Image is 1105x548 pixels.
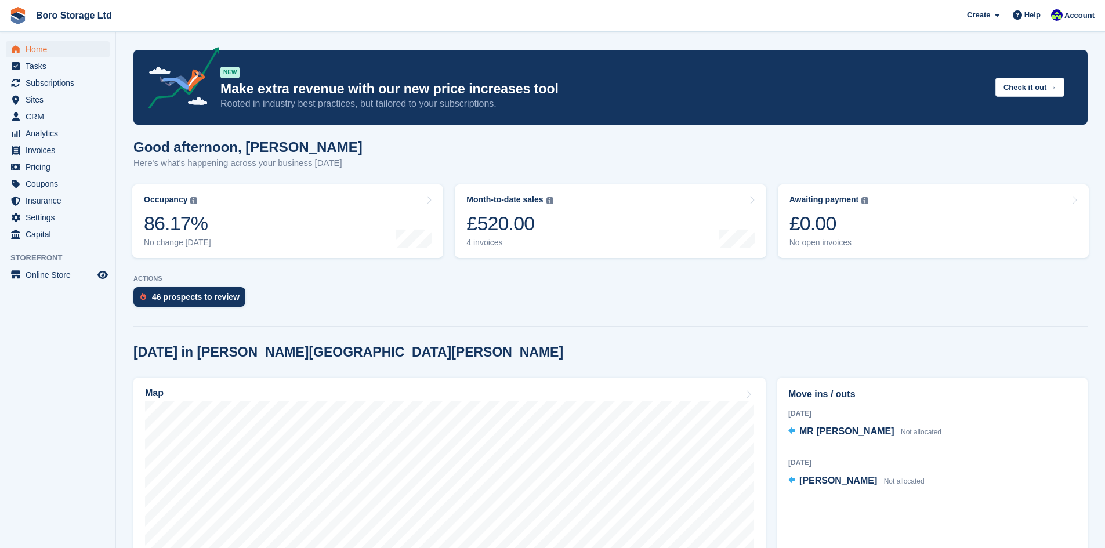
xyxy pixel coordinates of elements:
h2: [DATE] in [PERSON_NAME][GEOGRAPHIC_DATA][PERSON_NAME] [133,344,563,360]
a: MR [PERSON_NAME] Not allocated [788,424,941,440]
a: Preview store [96,268,110,282]
img: prospect-51fa495bee0391a8d652442698ab0144808aea92771e9ea1ae160a38d050c398.svg [140,293,146,300]
h2: Map [145,388,164,398]
span: Coupons [26,176,95,192]
span: Online Store [26,267,95,283]
div: Awaiting payment [789,195,859,205]
div: [DATE] [788,458,1077,468]
a: [PERSON_NAME] Not allocated [788,474,925,489]
span: Help [1024,9,1041,21]
a: menu [6,226,110,242]
div: 46 prospects to review [152,292,240,302]
a: menu [6,159,110,175]
span: Capital [26,226,95,242]
a: Boro Storage Ltd [31,6,117,25]
a: menu [6,108,110,125]
p: ACTIONS [133,275,1088,282]
h1: Good afternoon, [PERSON_NAME] [133,139,363,155]
div: NEW [220,67,240,78]
a: menu [6,209,110,226]
span: Analytics [26,125,95,141]
span: Not allocated [884,477,925,485]
a: Month-to-date sales £520.00 4 invoices [455,184,766,258]
a: menu [6,75,110,91]
span: [PERSON_NAME] [799,476,877,485]
div: £0.00 [789,212,869,235]
div: [DATE] [788,408,1077,419]
span: Pricing [26,159,95,175]
img: icon-info-grey-7440780725fd019a000dd9b08b2336e03edf1995a4989e88bcd33f0948082b44.svg [861,197,868,204]
span: Insurance [26,193,95,209]
a: Occupancy 86.17% No change [DATE] [132,184,443,258]
img: Tobie Hillier [1051,9,1063,21]
a: menu [6,41,110,57]
a: menu [6,193,110,209]
span: MR [PERSON_NAME] [799,426,894,436]
p: Make extra revenue with our new price increases tool [220,81,986,97]
img: price-adjustments-announcement-icon-8257ccfd72463d97f412b2fc003d46551f7dbcb40ab6d574587a9cd5c0d94... [139,47,220,113]
a: Awaiting payment £0.00 No open invoices [778,184,1089,258]
a: 46 prospects to review [133,287,251,313]
span: Tasks [26,58,95,74]
a: menu [6,267,110,283]
span: CRM [26,108,95,125]
span: Invoices [26,142,95,158]
a: menu [6,58,110,74]
div: 4 invoices [466,238,553,248]
a: menu [6,92,110,108]
a: menu [6,142,110,158]
p: Rooted in industry best practices, but tailored to your subscriptions. [220,97,986,110]
div: £520.00 [466,212,553,235]
img: icon-info-grey-7440780725fd019a000dd9b08b2336e03edf1995a4989e88bcd33f0948082b44.svg [546,197,553,204]
button: Check it out → [995,78,1064,97]
span: Sites [26,92,95,108]
span: Storefront [10,252,115,264]
div: 86.17% [144,212,211,235]
span: Home [26,41,95,57]
h2: Move ins / outs [788,387,1077,401]
img: stora-icon-8386f47178a22dfd0bd8f6a31ec36ba5ce8667c1dd55bd0f319d3a0aa187defe.svg [9,7,27,24]
span: Create [967,9,990,21]
div: No change [DATE] [144,238,211,248]
div: Month-to-date sales [466,195,543,205]
span: Not allocated [901,428,941,436]
img: icon-info-grey-7440780725fd019a000dd9b08b2336e03edf1995a4989e88bcd33f0948082b44.svg [190,197,197,204]
a: menu [6,125,110,141]
a: menu [6,176,110,192]
span: Settings [26,209,95,226]
span: Subscriptions [26,75,95,91]
p: Here's what's happening across your business [DATE] [133,157,363,170]
div: No open invoices [789,238,869,248]
span: Account [1064,10,1095,21]
div: Occupancy [144,195,187,205]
